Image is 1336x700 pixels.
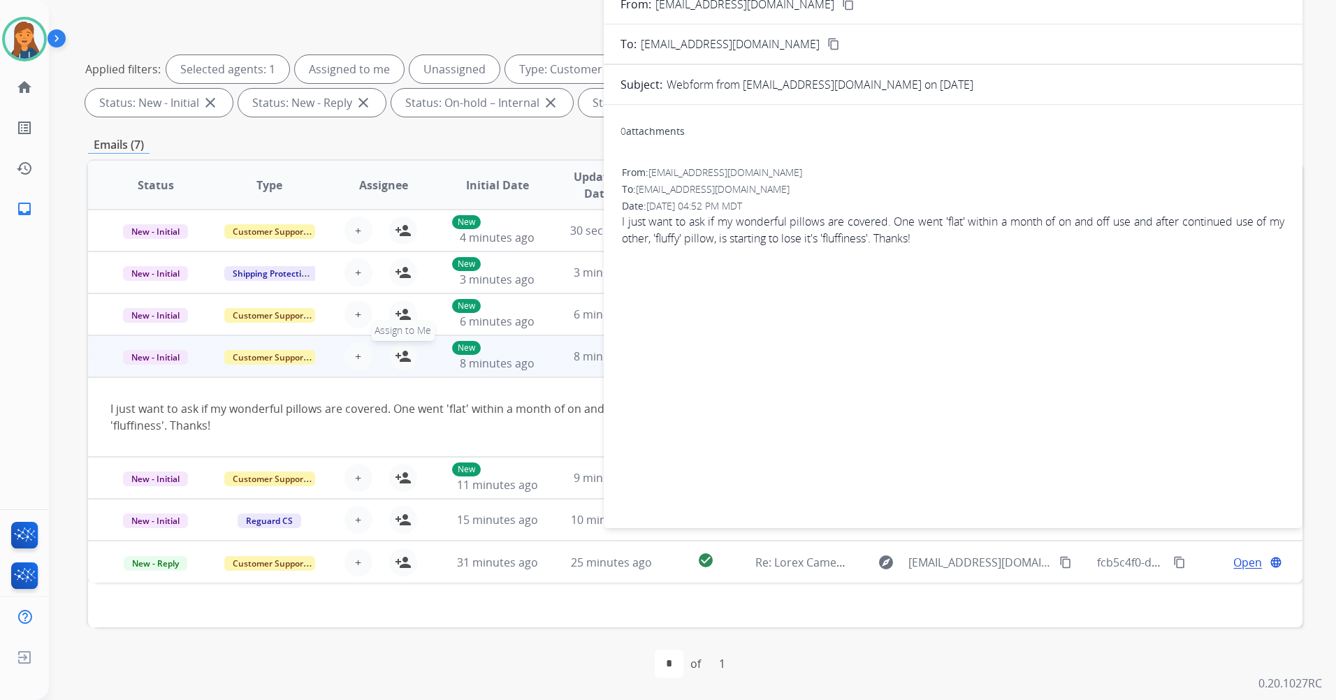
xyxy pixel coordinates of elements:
span: Re: Lorex Camera System Issues, [PHONE_NUMBER] [755,555,1027,570]
mat-icon: list_alt [16,119,33,136]
span: Updated Date [566,168,629,202]
mat-icon: check_circle [697,552,714,569]
button: + [344,300,372,328]
span: Initial Date [466,177,529,194]
button: Assign to Me [389,342,417,370]
span: Customer Support [224,308,315,323]
p: Applied filters: [85,61,161,78]
span: New - Reply [124,556,187,571]
span: New - Initial [123,513,188,528]
p: Subject: [620,76,662,93]
mat-icon: close [202,94,219,111]
mat-icon: history [16,160,33,177]
mat-icon: content_copy [827,38,840,50]
span: Open [1233,554,1262,571]
button: + [344,464,372,492]
span: New - Initial [123,224,188,239]
div: To: [622,182,1284,196]
span: 4 minutes ago [460,230,535,245]
span: + [355,511,361,528]
span: 3 minutes ago [460,272,535,287]
div: Status: New - Initial [85,89,233,117]
mat-icon: explore [878,554,894,571]
span: 31 minutes ago [457,555,538,570]
span: 8 minutes ago [574,349,648,364]
div: Selected agents: 1 [166,55,289,83]
div: 1 [708,650,736,678]
span: [DATE] 04:52 PM MDT [646,199,742,212]
div: Status: New - Reply [238,89,386,117]
span: 6 minutes ago [574,307,648,322]
span: + [355,554,361,571]
mat-icon: person_add [395,264,412,281]
span: fcb5c4f0-dff5-4bb7-af33-53e0c38bc3d6 [1097,555,1300,570]
span: New - Initial [123,266,188,281]
p: Webform from [EMAIL_ADDRESS][DOMAIN_NAME] on [DATE] [667,76,973,93]
p: New [452,215,481,229]
span: 9 minutes ago [574,470,648,486]
div: Type: Customer Support [505,55,682,83]
span: 0 [620,124,626,138]
span: + [355,222,361,239]
span: Reguard CS [238,513,301,528]
mat-icon: person_add [395,306,412,323]
span: 8 minutes ago [460,356,535,371]
span: 11 minutes ago [457,477,538,493]
div: I just want to ask if my wonderful pillows are covered. One went 'flat' within a month of on and ... [110,400,1052,434]
span: 25 minutes ago [571,555,652,570]
span: + [355,306,361,323]
span: Customer Support [224,350,315,365]
mat-icon: content_copy [1059,556,1072,569]
p: 0.20.1027RC [1258,675,1322,692]
mat-icon: language [1270,556,1282,569]
p: To: [620,36,637,52]
mat-icon: person_add [395,222,412,239]
mat-icon: close [542,94,559,111]
span: 10 minutes ago [571,512,652,527]
button: + [344,548,372,576]
p: New [452,299,481,313]
span: [EMAIL_ADDRESS][DOMAIN_NAME] [908,554,1052,571]
p: New [452,462,481,476]
span: Assignee [359,177,408,194]
span: Assign to Me [371,320,435,341]
span: 6 minutes ago [460,314,535,329]
div: Status: On-hold – Internal [391,89,573,117]
p: New [452,341,481,355]
mat-icon: home [16,79,33,96]
button: + [344,258,372,286]
span: I just want to ask if my wonderful pillows are covered. One went 'flat' within a month of on and ... [622,213,1284,247]
mat-icon: person_add [395,554,412,571]
p: New [452,257,481,271]
mat-icon: close [355,94,372,111]
mat-icon: person_add [395,348,412,365]
span: New - Initial [123,308,188,323]
span: Customer Support [224,224,315,239]
button: + [344,506,372,534]
mat-icon: inbox [16,200,33,217]
div: Date: [622,199,1284,213]
button: + [344,342,372,370]
span: 30 seconds ago [570,223,652,238]
span: Status [138,177,174,194]
span: New - Initial [123,350,188,365]
div: Assigned to me [295,55,404,83]
span: New - Initial [123,472,188,486]
div: attachments [620,124,685,138]
span: 15 minutes ago [457,512,538,527]
mat-icon: content_copy [1173,556,1186,569]
img: avatar [5,20,44,59]
span: [EMAIL_ADDRESS][DOMAIN_NAME] [641,36,820,52]
mat-icon: person_add [395,511,412,528]
div: Status: On-hold - Customer [579,89,769,117]
span: + [355,469,361,486]
span: [EMAIL_ADDRESS][DOMAIN_NAME] [636,182,790,196]
button: + [344,217,372,245]
mat-icon: person_add [395,469,412,486]
span: Customer Support [224,472,315,486]
p: Emails (7) [88,136,150,154]
div: Unassigned [409,55,500,83]
span: 3 minutes ago [574,265,648,280]
div: From: [622,166,1284,180]
div: of [690,655,701,672]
